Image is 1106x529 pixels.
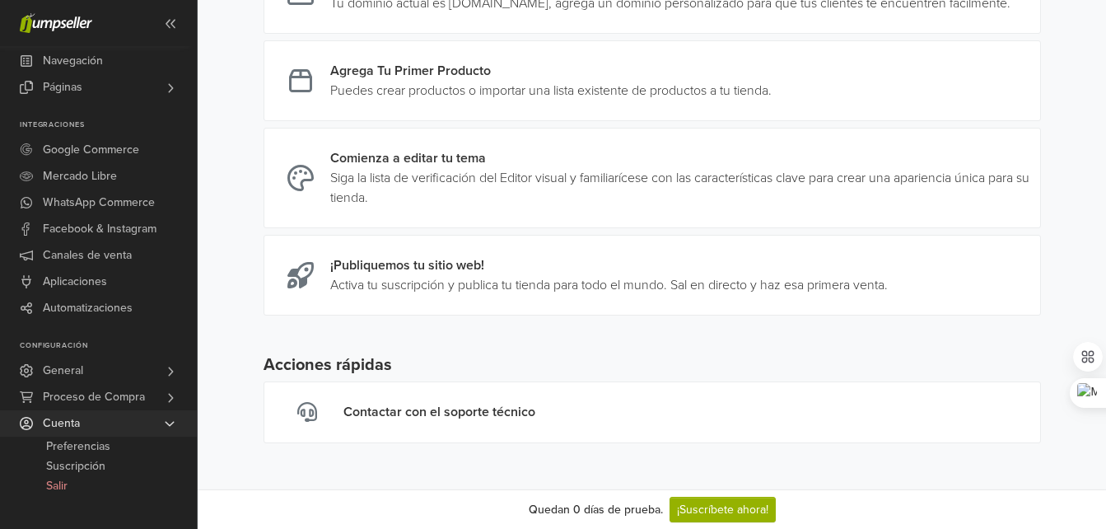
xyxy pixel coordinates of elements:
[20,120,197,130] p: Integraciones
[43,163,117,190] span: Mercado Libre
[46,476,68,496] span: Salir
[43,190,155,216] span: WhatsApp Commerce
[529,501,663,518] div: Quedan 0 días de prueba.
[43,384,145,410] span: Proceso de Compra
[264,382,1041,443] a: Contactar con el soporte técnico
[264,355,1041,375] h5: Acciones rápidas
[43,216,156,242] span: Facebook & Instagram
[46,456,105,476] span: Suscripción
[43,74,82,101] span: Páginas
[43,242,132,269] span: Canales de venta
[43,48,103,74] span: Navegación
[46,437,110,456] span: Preferencias
[43,137,139,163] span: Google Commerce
[20,341,197,351] p: Configuración
[43,358,83,384] span: General
[43,295,133,321] span: Automatizaciones
[670,497,776,522] a: ¡Suscríbete ahora!
[43,269,107,295] span: Aplicaciones
[343,402,535,423] div: Contactar con el soporte técnico
[43,410,80,437] span: Cuenta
